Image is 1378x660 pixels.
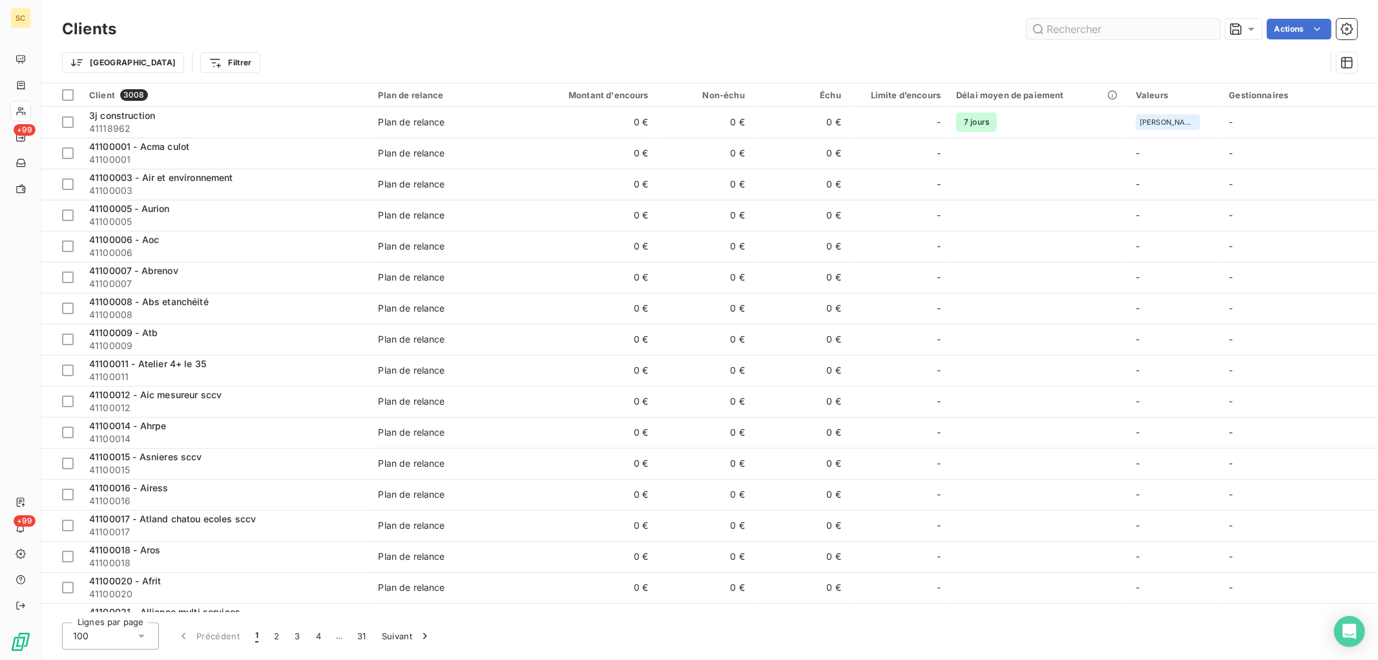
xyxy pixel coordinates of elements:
[753,138,849,169] td: 0 €
[89,90,115,100] span: Client
[89,184,362,197] span: 41100003
[1136,240,1140,251] span: -
[937,395,941,408] span: -
[378,550,444,563] div: Plan de relance
[527,107,656,138] td: 0 €
[89,401,362,414] span: 41100012
[1136,303,1140,314] span: -
[89,588,362,601] span: 41100020
[656,448,753,479] td: 0 €
[1136,396,1140,407] span: -
[937,147,941,160] span: -
[1027,19,1220,39] input: Rechercher
[378,147,444,160] div: Plan de relance
[753,448,849,479] td: 0 €
[937,333,941,346] span: -
[1229,271,1233,282] span: -
[937,457,941,470] span: -
[656,603,753,634] td: 0 €
[378,488,444,501] div: Plan de relance
[656,138,753,169] td: 0 €
[378,90,519,100] div: Plan de relance
[62,17,116,41] h3: Clients
[378,426,444,439] div: Plan de relance
[89,420,166,431] span: 41100014 - Ahrpe
[89,358,206,369] span: 41100011 - Atelier 4+ le 35
[656,231,753,262] td: 0 €
[1136,209,1140,220] span: -
[14,515,36,527] span: +99
[89,172,233,183] span: 41100003 - Air et environnement
[527,262,656,293] td: 0 €
[527,479,656,510] td: 0 €
[1229,90,1370,100] div: Gestionnaires
[664,90,745,100] div: Non-échu
[1229,178,1233,189] span: -
[656,107,753,138] td: 0 €
[120,89,148,101] span: 3008
[656,386,753,417] td: 0 €
[89,246,362,259] span: 41100006
[956,90,1120,100] div: Délai moyen de paiement
[287,623,308,650] button: 3
[937,302,941,315] span: -
[1229,551,1233,562] span: -
[753,541,849,572] td: 0 €
[89,544,160,555] span: 41100018 - Aros
[329,626,350,646] span: …
[89,575,161,586] span: 41100020 - Afrit
[527,603,656,634] td: 0 €
[527,541,656,572] td: 0 €
[14,124,36,136] span: +99
[378,302,444,315] div: Plan de relance
[89,451,202,462] span: 41100015 - Asnieres sccv
[656,417,753,448] td: 0 €
[89,526,362,538] span: 41100017
[656,200,753,231] td: 0 €
[656,479,753,510] td: 0 €
[656,572,753,603] td: 0 €
[89,215,362,228] span: 41100005
[1229,458,1233,469] span: -
[527,231,656,262] td: 0 €
[89,432,362,445] span: 41100014
[753,572,849,603] td: 0 €
[1229,365,1233,376] span: -
[89,110,155,121] span: 3j construction
[169,623,247,650] button: Précédent
[89,557,362,570] span: 41100018
[1229,427,1233,438] span: -
[527,510,656,541] td: 0 €
[753,479,849,510] td: 0 €
[378,178,444,191] div: Plan de relance
[1136,271,1140,282] span: -
[656,324,753,355] td: 0 €
[378,116,444,129] div: Plan de relance
[378,209,444,222] div: Plan de relance
[378,240,444,253] div: Plan de relance
[527,293,656,324] td: 0 €
[937,519,941,532] span: -
[527,448,656,479] td: 0 €
[1334,616,1365,647] div: Open Intercom Messenger
[535,90,649,100] div: Montant d'encours
[89,265,178,276] span: 41100007 - Abrenov
[753,355,849,386] td: 0 €
[378,333,444,346] div: Plan de relance
[937,364,941,377] span: -
[1229,303,1233,314] span: -
[937,209,941,222] span: -
[760,90,841,100] div: Échu
[1136,178,1140,189] span: -
[753,262,849,293] td: 0 €
[1140,118,1196,126] span: [PERSON_NAME]
[378,519,444,532] div: Plan de relance
[89,339,362,352] span: 41100009
[10,8,31,28] div: SC
[527,386,656,417] td: 0 €
[266,623,287,650] button: 2
[378,364,444,377] div: Plan de relance
[1229,116,1233,127] span: -
[10,632,31,652] img: Logo LeanPay
[753,386,849,417] td: 0 €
